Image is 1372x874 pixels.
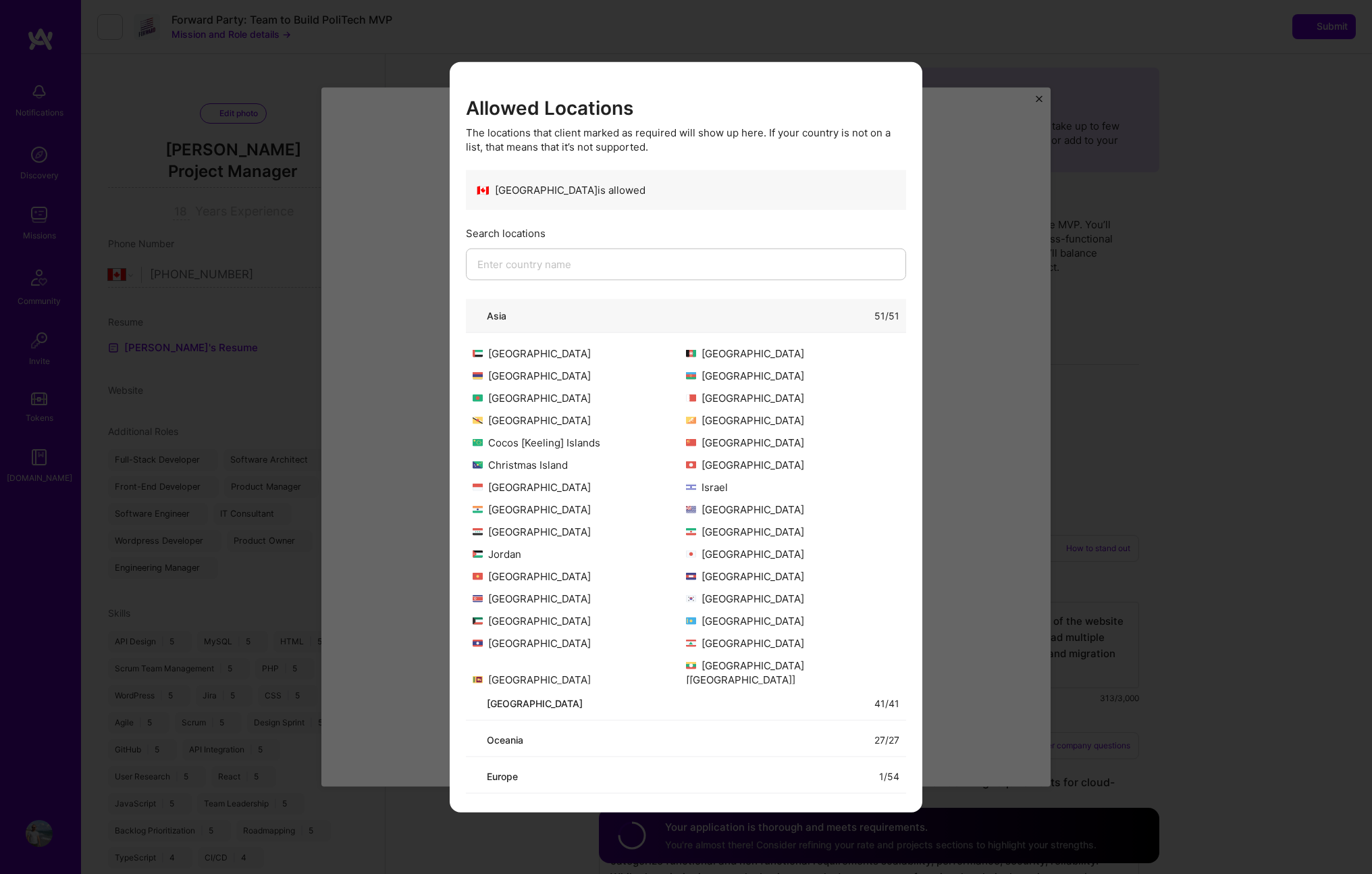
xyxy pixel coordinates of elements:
div: modal [450,62,922,813]
img: Iran [686,528,696,535]
h3: Allowed Locations [466,97,906,120]
img: Myanmar [Burma] [686,661,696,669]
div: Oceania [487,732,523,746]
div: 27 / 27 [874,732,899,746]
img: Lebanon [686,639,696,646]
div: [GEOGRAPHIC_DATA] [686,636,899,650]
div: [GEOGRAPHIC_DATA] [473,636,686,650]
img: British Indian Ocean Territory [686,505,696,513]
div: [GEOGRAPHIC_DATA] [686,413,899,427]
img: North Korea [473,594,483,602]
div: Cocos [Keeling] Islands [473,435,686,449]
div: [GEOGRAPHIC_DATA] [473,346,686,360]
div: [GEOGRAPHIC_DATA] [473,591,686,605]
img: Iraq [473,528,483,535]
img: Armenia [473,371,483,379]
img: Cocos [Keeling] Islands [473,438,483,446]
div: Israel [686,480,899,494]
img: Jordan [473,550,483,557]
i: icon ArrowDown [473,698,482,708]
i: icon ArrowDown [473,771,482,781]
div: [GEOGRAPHIC_DATA] [473,569,686,583]
img: Bhutan [686,416,696,423]
div: 1 / 54 [879,769,899,783]
div: [GEOGRAPHIC_DATA] [686,524,899,538]
div: [GEOGRAPHIC_DATA] [487,696,583,710]
i: icon ArrowDown [473,311,482,320]
div: [GEOGRAPHIC_DATA] [686,591,899,605]
i: icon ArrowDown [473,735,482,744]
div: [GEOGRAPHIC_DATA] [686,546,899,561]
div: [GEOGRAPHIC_DATA] [473,368,686,382]
img: Kuwait [473,617,483,624]
div: [GEOGRAPHIC_DATA] [473,480,686,494]
img: Kazakhstan [686,617,696,624]
img: Cambodia [686,572,696,580]
div: [GEOGRAPHIC_DATA] [473,413,686,427]
img: Indonesia [473,483,483,490]
div: Europe [487,769,518,783]
span: 🇨🇦 [477,182,490,197]
div: Jordan [473,546,686,561]
div: [GEOGRAPHIC_DATA] [473,390,686,405]
img: Bangladesh [473,394,483,401]
div: 51 / 51 [874,308,899,322]
input: Enter country name [466,248,906,280]
div: [GEOGRAPHIC_DATA] [686,390,899,405]
img: Christmas Island [473,461,483,468]
div: [GEOGRAPHIC_DATA] [[GEOGRAPHIC_DATA]] [686,658,899,686]
img: India [473,505,483,513]
div: [GEOGRAPHIC_DATA] is allowed [477,182,645,197]
div: [GEOGRAPHIC_DATA] [686,368,899,382]
img: Bahrain [686,394,696,401]
img: Israel [686,483,696,490]
img: Azerbaijan [686,371,696,379]
img: Afghanistan [686,349,696,357]
img: Brunei [473,416,483,423]
div: [GEOGRAPHIC_DATA] [686,457,899,471]
div: The locations that client marked as required will show up here. If your country is not on a list,... [466,125,906,153]
div: [GEOGRAPHIC_DATA] [473,613,686,627]
img: China [686,438,696,446]
img: South Korea [686,594,696,602]
img: Sri Lanka [473,675,483,683]
img: Kyrgyzstan [473,572,483,580]
div: [GEOGRAPHIC_DATA] [473,524,686,538]
div: [GEOGRAPHIC_DATA] [473,502,686,516]
div: [GEOGRAPHIC_DATA] [686,502,899,516]
div: Asia [487,308,506,322]
i: icon Close [899,80,907,88]
img: Japan [686,550,696,557]
div: [GEOGRAPHIC_DATA] [686,346,899,360]
div: Christmas Island [473,457,686,471]
div: [GEOGRAPHIC_DATA] [686,569,899,583]
i: icon CheckBlack [878,184,889,195]
div: [GEOGRAPHIC_DATA] [686,613,899,627]
img: Hong Kong [686,461,696,468]
img: United Arab Emirates [473,349,483,357]
div: [GEOGRAPHIC_DATA] [473,672,686,686]
div: 41 / 41 [874,696,899,710]
div: [GEOGRAPHIC_DATA] [686,435,899,449]
div: Search locations [466,226,906,240]
img: Laos [473,639,483,646]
